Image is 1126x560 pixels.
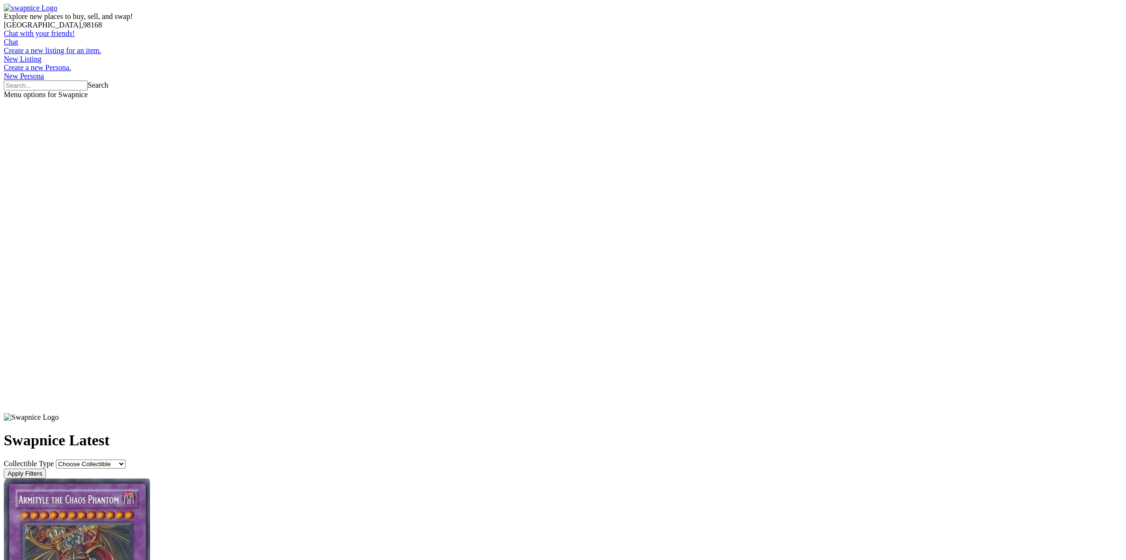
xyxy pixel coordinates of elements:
span: Create a new Persona. [4,63,71,72]
img: Swapnice Logo [4,4,57,12]
span: Chat with your friends! [4,29,75,37]
button: Apply Filters [4,469,46,479]
img: Swapnice Logo [4,413,59,422]
a: Create a new listing for an item.New Listing [4,46,1122,63]
h1: Swapnice Latest [4,432,1122,449]
a: Create a new Persona.New Persona [4,63,1122,81]
span: Explore new places to buy, sell, and swap! [4,12,133,20]
nav: [GEOGRAPHIC_DATA] , 98168 [4,12,1122,29]
a: Chat with your friends!Chat [4,29,1122,46]
span: Create a new listing for an item. [4,46,101,54]
nav: Chat [4,29,1122,46]
input: Search... [4,81,88,90]
label: Collectible Type [4,460,56,468]
span: Menu options for Swapnice [4,90,88,99]
label: Search [88,81,109,89]
nav: New Persona [4,63,1122,81]
nav: New Listing [4,46,1122,63]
